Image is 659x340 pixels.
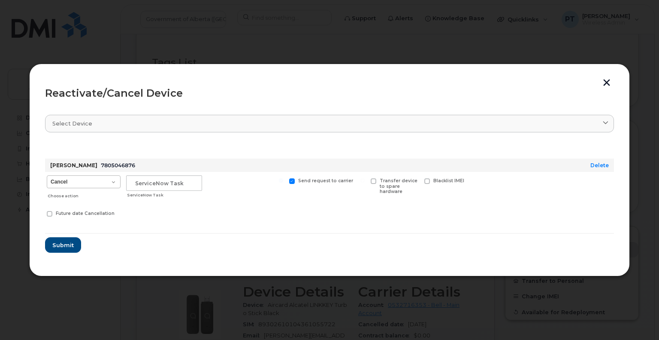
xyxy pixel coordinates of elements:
input: Send request to carrier [279,178,283,183]
span: Blacklist IMEI [433,178,464,184]
input: ServiceNow Task [126,175,202,191]
input: Blacklist IMEI [414,178,418,183]
span: Transfer device to spare hardware [380,178,417,195]
div: Choose action [48,189,121,199]
input: Transfer device to spare hardware [360,178,365,183]
span: Send request to carrier [298,178,353,184]
div: Reactivate/Cancel Device [45,88,614,98]
span: 7805046876 [101,162,135,168]
a: Delete [590,162,609,168]
div: ServiceNow Task [127,192,202,199]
